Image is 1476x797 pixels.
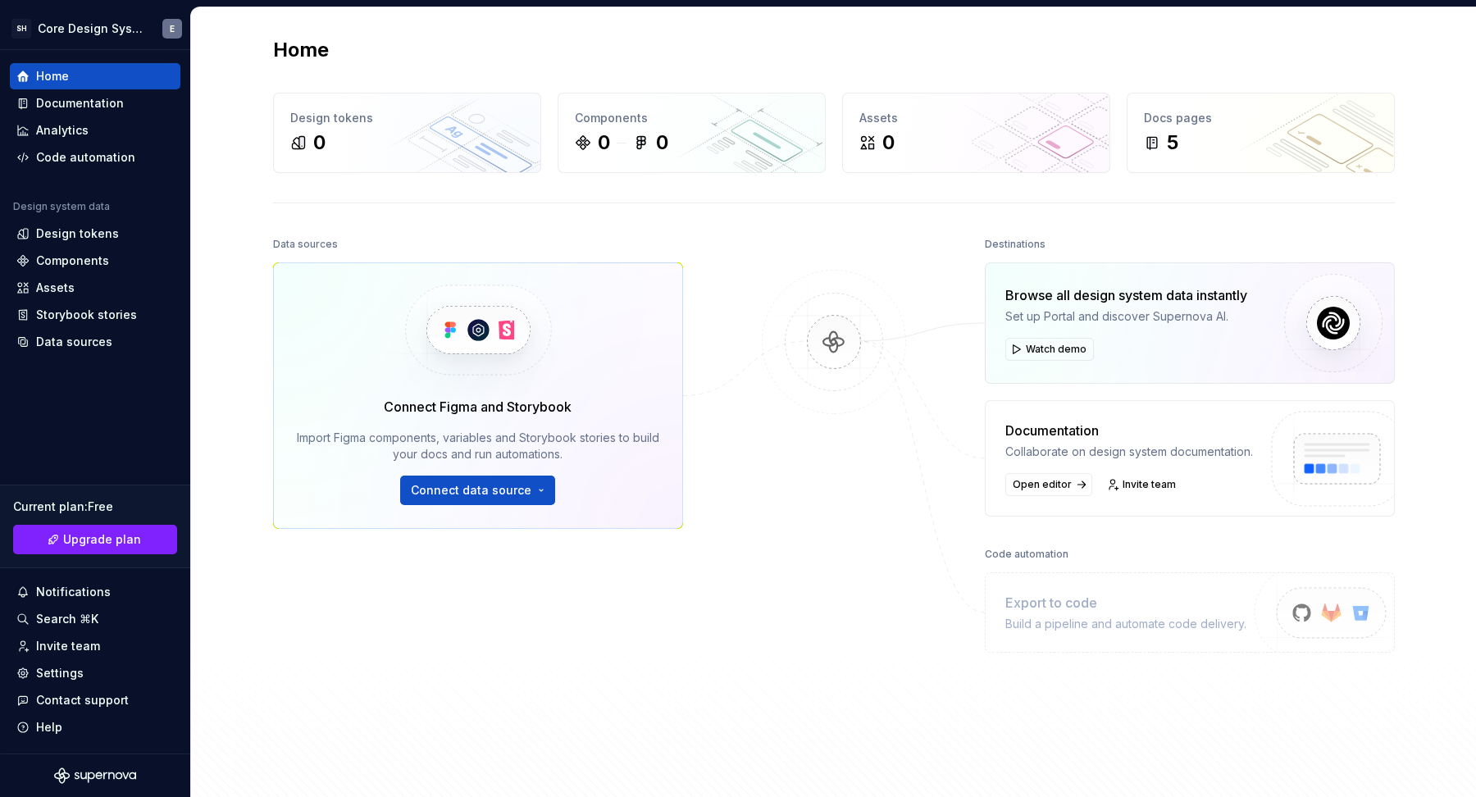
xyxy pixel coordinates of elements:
div: Build a pipeline and automate code delivery. [1005,616,1246,632]
a: Home [10,63,180,89]
a: Assets0 [842,93,1110,173]
div: Documentation [1005,421,1253,440]
div: Design tokens [290,110,524,126]
div: Destinations [985,233,1045,256]
div: Components [36,253,109,269]
span: Invite team [1123,478,1176,491]
button: Connect data source [400,476,555,505]
div: Code automation [36,149,135,166]
div: Search ⌘K [36,611,98,627]
button: Notifications [10,579,180,605]
div: Design system data [13,200,110,213]
a: Upgrade plan [13,525,177,554]
a: Analytics [10,117,180,143]
div: E [170,22,175,35]
div: 0 [598,130,610,156]
a: Invite team [10,633,180,659]
a: Storybook stories [10,302,180,328]
div: Design tokens [36,225,119,242]
button: SHCore Design SystemE [3,11,187,46]
a: Documentation [10,90,180,116]
div: 5 [1167,130,1178,156]
div: Current plan : Free [13,499,177,515]
div: Assets [36,280,75,296]
div: Set up Portal and discover Supernova AI. [1005,308,1247,325]
div: Collaborate on design system documentation. [1005,444,1253,460]
a: Assets [10,275,180,301]
span: Open editor [1013,478,1072,491]
div: Code automation [985,543,1068,566]
div: Storybook stories [36,307,137,323]
svg: Supernova Logo [54,767,136,784]
div: Data sources [36,334,112,350]
div: Core Design System [38,20,143,37]
div: Help [36,719,62,736]
a: Design tokens [10,221,180,247]
div: Export to code [1005,593,1246,613]
a: Code automation [10,144,180,171]
button: Watch demo [1005,338,1094,361]
a: Open editor [1005,473,1092,496]
a: Design tokens0 [273,93,541,173]
h2: Home [273,37,329,63]
div: Assets [859,110,1093,126]
div: Data sources [273,233,338,256]
div: Invite team [36,638,100,654]
div: Import Figma components, variables and Storybook stories to build your docs and run automations. [297,430,659,462]
a: Components [10,248,180,274]
div: Components [575,110,809,126]
div: Notifications [36,584,111,600]
button: Contact support [10,687,180,713]
a: Invite team [1102,473,1183,496]
div: 0 [313,130,326,156]
a: Docs pages5 [1127,93,1395,173]
a: Components00 [558,93,826,173]
button: Help [10,714,180,740]
a: Data sources [10,329,180,355]
div: Browse all design system data instantly [1005,285,1247,305]
div: Home [36,68,69,84]
div: 0 [882,130,895,156]
a: Settings [10,660,180,686]
span: Connect data source [411,482,531,499]
div: Settings [36,665,84,681]
div: Docs pages [1144,110,1378,126]
div: Contact support [36,692,129,708]
div: Analytics [36,122,89,139]
div: Connect Figma and Storybook [384,397,572,417]
span: Upgrade plan [63,531,141,548]
button: Search ⌘K [10,606,180,632]
span: Watch demo [1026,343,1086,356]
div: SH [11,19,31,39]
div: 0 [656,130,668,156]
div: Documentation [36,95,124,112]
